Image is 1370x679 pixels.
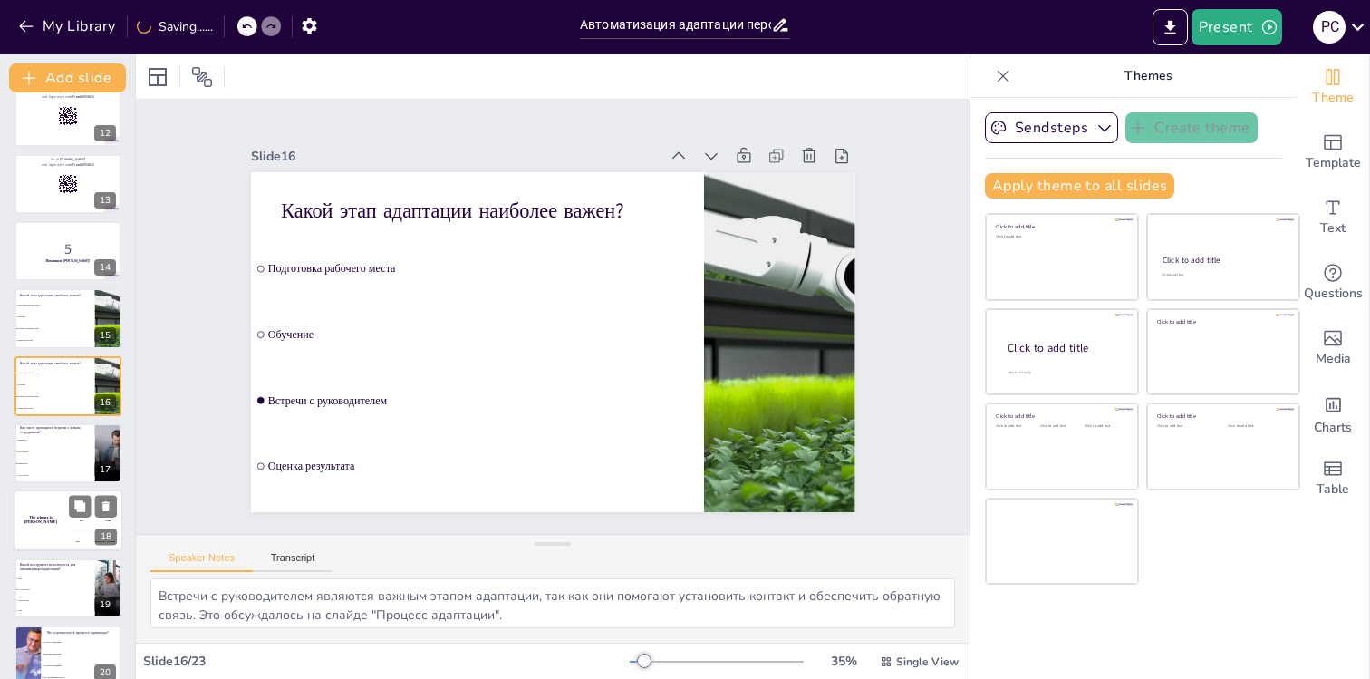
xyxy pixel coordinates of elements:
[251,148,660,165] div: Slide 16
[996,412,1125,420] div: Click to add title
[17,609,93,611] span: Word
[14,356,121,416] div: https://cdn.sendsteps.com/images/logo/sendsteps_logo_white.pnghttps://cdn.sendsteps.com/images/lo...
[17,339,93,341] span: Оценка результата
[985,173,1174,199] button: Apply theme to all slides
[106,519,111,522] div: Jaap
[14,490,122,552] div: 18
[20,90,116,95] p: Go to
[68,531,122,551] div: 300
[17,588,93,590] span: 1С:ЗУП КОРП
[143,653,630,670] div: Slide 16 / 23
[1040,424,1081,429] div: Click to add text
[1008,341,1124,356] div: Click to add title
[267,460,699,472] span: Оценка результата
[822,653,865,670] div: 35 %
[1153,9,1188,45] button: Export to PowerPoint
[253,552,333,572] button: Transcript
[281,197,673,225] p: Какой этап адаптации наиболее важен?
[150,552,253,572] button: Speaker Notes
[267,394,699,407] span: Встречи с руководителем
[1008,371,1122,375] div: Click to add body
[68,510,122,530] div: 200
[996,223,1125,230] div: Click to add title
[1312,88,1354,108] span: Theme
[20,94,116,100] p: and login with code
[60,90,86,94] strong: [DOMAIN_NAME]
[996,424,1037,429] div: Click to add text
[20,425,90,435] p: Как часто проводятся встречи с новым сотрудником?
[17,451,93,452] span: Раз в неделю
[20,157,116,162] p: Go to
[44,654,121,655] span: Качество адаптации
[17,395,93,397] span: Встречи с руководителем
[14,86,121,146] div: 12
[17,599,93,601] span: Google Sheets
[20,239,116,259] p: 5
[17,474,93,476] span: Раз в квартал
[20,360,90,365] p: Какой этап адаптации наиболее важен?
[1304,284,1363,304] span: Questions
[44,676,121,678] span: Все вышеперечисленное
[1297,120,1369,185] div: Add ready made slides
[14,12,123,41] button: My Library
[20,161,116,167] p: and login with code
[143,63,172,92] div: Layout
[94,192,116,209] div: 13
[17,577,93,579] span: Excel
[94,327,116,344] div: 15
[45,258,90,263] strong: Начинаем [PERSON_NAME]!
[20,293,90,298] p: Какой этап адаптации наиболее важен?
[137,18,213,35] div: Saving......
[60,157,86,161] strong: [DOMAIN_NAME]
[1163,255,1283,266] div: Click to add title
[14,558,121,618] div: 19
[94,461,116,478] div: 17
[17,440,93,441] span: Ежедневно
[9,63,126,92] button: Add slide
[44,642,121,644] span: Скорость адаптации
[1297,54,1369,120] div: Change the overall theme
[1162,273,1282,277] div: Click to add text
[1125,112,1258,143] button: Create theme
[14,423,121,483] div: https://cdn.sendsteps.com/images/logo/sendsteps_logo_white.pnghttps://cdn.sendsteps.com/images/lo...
[1313,11,1346,44] div: P C
[17,372,93,373] span: Подготовка рабочего места
[95,529,117,546] div: 18
[1320,218,1346,238] span: Text
[1192,9,1282,45] button: Present
[14,221,121,281] div: https://cdn.sendsteps.com/images/logo/sendsteps_logo_white.pnghttps://cdn.sendsteps.com/images/lo...
[1306,153,1361,173] span: Template
[17,462,93,464] span: Ежемесячно
[17,316,93,318] span: Обучение
[1297,381,1369,446] div: Add charts and graphs
[1314,418,1352,438] span: Charts
[17,305,93,306] span: Подготовка рабочего места
[46,630,116,635] p: Что улучшилось в процессе адаптации?
[1316,349,1351,369] span: Media
[69,496,91,518] button: Duplicate Slide
[896,655,959,669] span: Single View
[1297,185,1369,250] div: Add text boxes
[44,664,121,666] span: Участие сотрудников
[1317,480,1349,500] span: Table
[17,383,93,385] span: Обучение
[1157,412,1287,420] div: Click to add title
[1313,9,1346,45] button: P C
[14,516,68,525] h4: The winner is [PERSON_NAME]
[68,490,122,510] div: 100
[1228,424,1285,429] div: Click to add text
[580,12,771,38] input: Insert title
[1297,446,1369,511] div: Add a table
[95,496,117,518] button: Delete Slide
[94,394,116,411] div: 16
[996,235,1125,239] div: Click to add text
[1018,54,1278,98] p: Themes
[191,66,213,88] span: Position
[150,578,955,628] textarea: Встречи с руководителем являются важным этапом адаптации, так как они помогают установить контакт...
[94,597,116,613] div: 19
[1157,424,1214,429] div: Click to add text
[14,288,121,348] div: https://cdn.sendsteps.com/images/logo/sendsteps_logo_white.pnghttps://cdn.sendsteps.com/images/lo...
[17,407,93,409] span: Оценка результата
[1297,250,1369,315] div: Get real-time input from your audience
[20,562,90,572] p: Какой инструмент используется для автоматизации адаптации?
